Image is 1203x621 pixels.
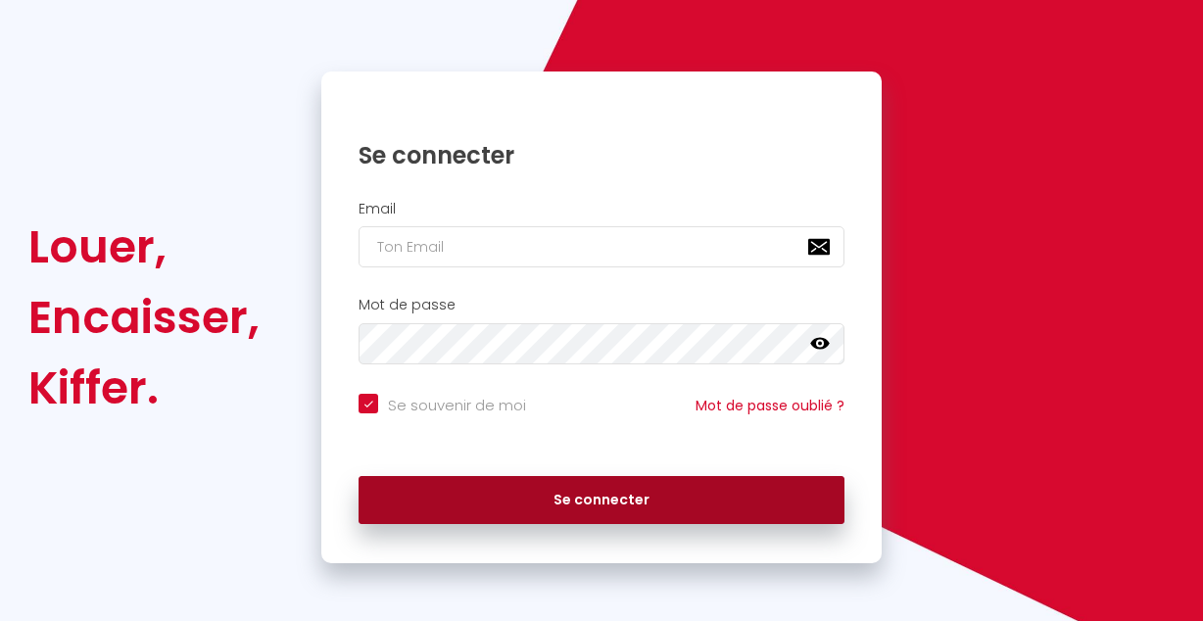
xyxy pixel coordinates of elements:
[359,476,844,525] button: Se connecter
[28,353,260,423] div: Kiffer.
[696,396,844,415] a: Mot de passe oublié ?
[359,297,844,313] h2: Mot de passe
[359,226,844,267] input: Ton Email
[359,201,844,217] h2: Email
[28,282,260,353] div: Encaisser,
[28,212,260,282] div: Louer,
[359,140,844,170] h1: Se connecter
